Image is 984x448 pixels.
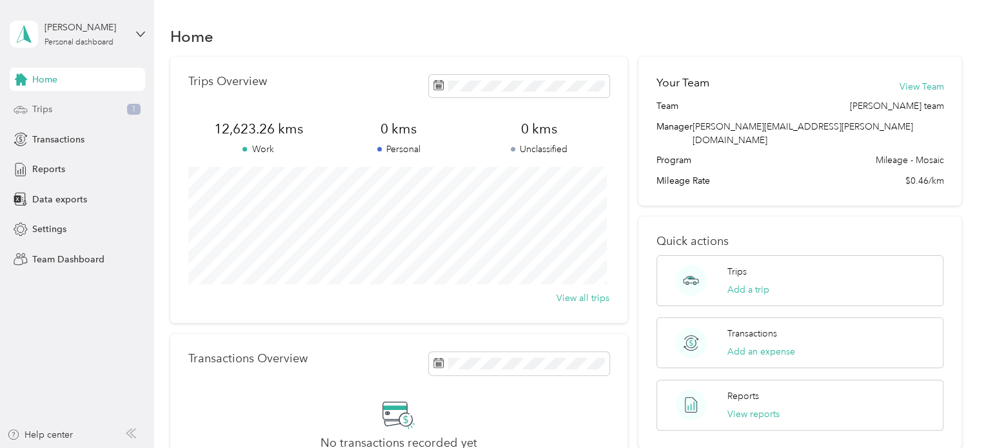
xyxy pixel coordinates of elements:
button: Help center [7,428,73,442]
span: Transactions [32,133,84,146]
span: Program [656,153,691,167]
iframe: Everlance-gr Chat Button Frame [912,376,984,448]
button: View reports [727,407,780,421]
p: Quick actions [656,235,943,248]
span: $0.46/km [905,174,943,188]
p: Personal [328,142,469,156]
span: Team Dashboard [32,253,104,266]
span: Home [32,73,57,86]
button: View Team [899,80,943,93]
p: Work [188,142,329,156]
span: [PERSON_NAME][EMAIL_ADDRESS][PERSON_NAME][DOMAIN_NAME] [693,121,913,146]
span: Team [656,99,678,113]
span: Trips [32,102,52,116]
span: Reports [32,162,65,176]
span: 12,623.26 kms [188,120,329,138]
p: Transactions [727,327,777,340]
span: 0 kms [328,120,469,138]
div: [PERSON_NAME] [44,21,125,34]
p: Reports [727,389,759,403]
p: Transactions Overview [188,352,308,365]
span: Mileage Rate [656,174,710,188]
button: Add a trip [727,283,769,297]
div: Personal dashboard [44,39,113,46]
button: Add an expense [727,345,795,358]
span: 1 [127,104,141,115]
span: Data exports [32,193,87,206]
span: Manager [656,120,693,147]
p: Trips [727,265,747,278]
span: Mileage - Mosaic [875,153,943,167]
h2: Your Team [656,75,709,91]
span: 0 kms [469,120,609,138]
h1: Home [170,30,213,43]
span: [PERSON_NAME] team [849,99,943,113]
span: Settings [32,222,66,236]
button: View all trips [556,291,609,305]
p: Unclassified [469,142,609,156]
p: Trips Overview [188,75,267,88]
